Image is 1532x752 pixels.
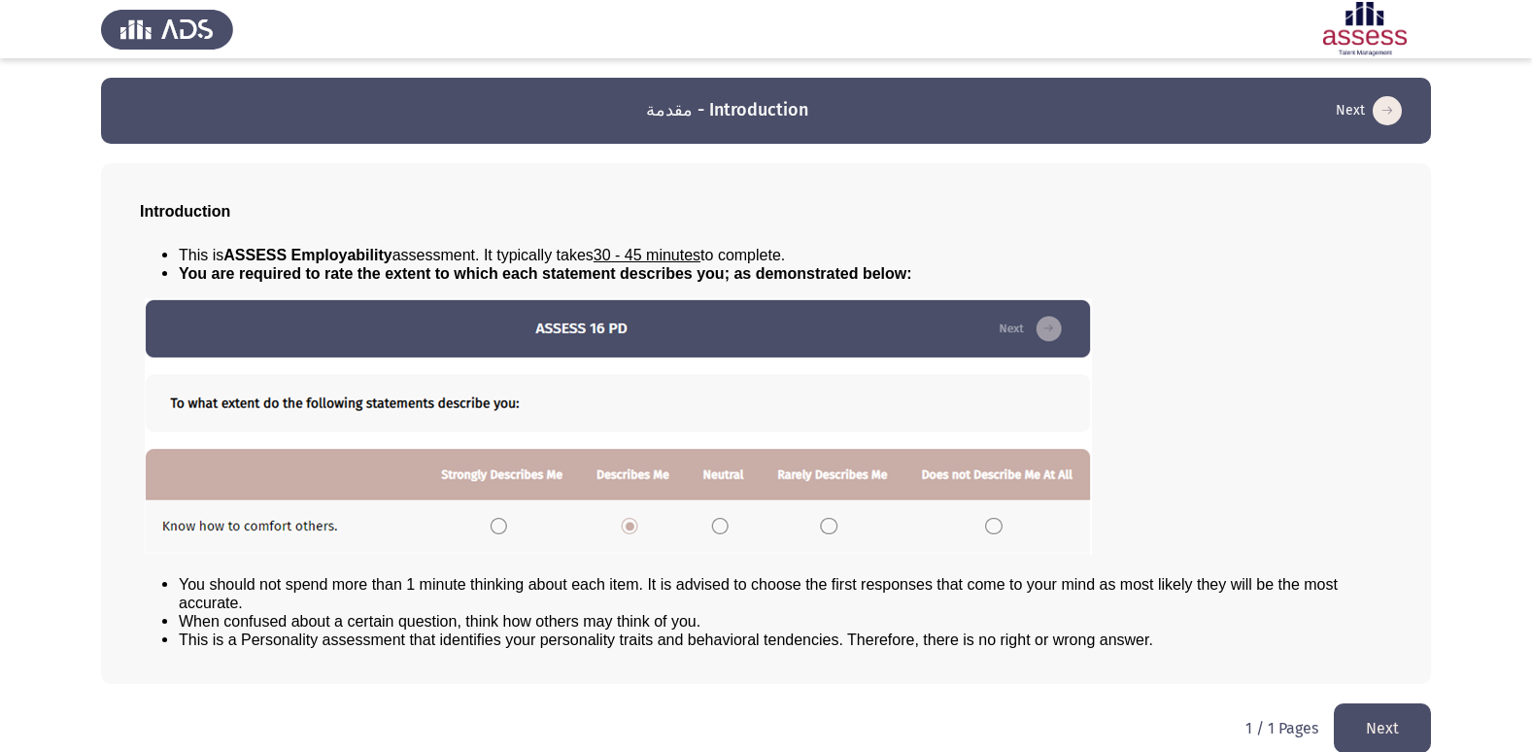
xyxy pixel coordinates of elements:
[223,247,392,263] b: ASSESS Employability
[179,576,1338,611] span: You should not spend more than 1 minute thinking about each item. It is advised to choose the fir...
[1299,2,1431,56] img: Assessment logo of ASSESS Employability - EBI
[594,247,700,263] u: 30 - 45 minutes
[179,247,785,263] span: This is assessment. It typically takes to complete.
[179,265,912,282] span: You are required to rate the extent to which each statement describes you; as demonstrated below:
[140,203,230,220] span: Introduction
[646,98,808,122] h3: مقدمة - Introduction
[1245,719,1318,737] p: 1 / 1 Pages
[179,632,1153,648] span: This is a Personality assessment that identifies your personality traits and behavioral tendencie...
[179,613,700,630] span: When confused about a certain question, think how others may think of you.
[1330,95,1408,126] button: load next page
[101,2,233,56] img: Assess Talent Management logo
